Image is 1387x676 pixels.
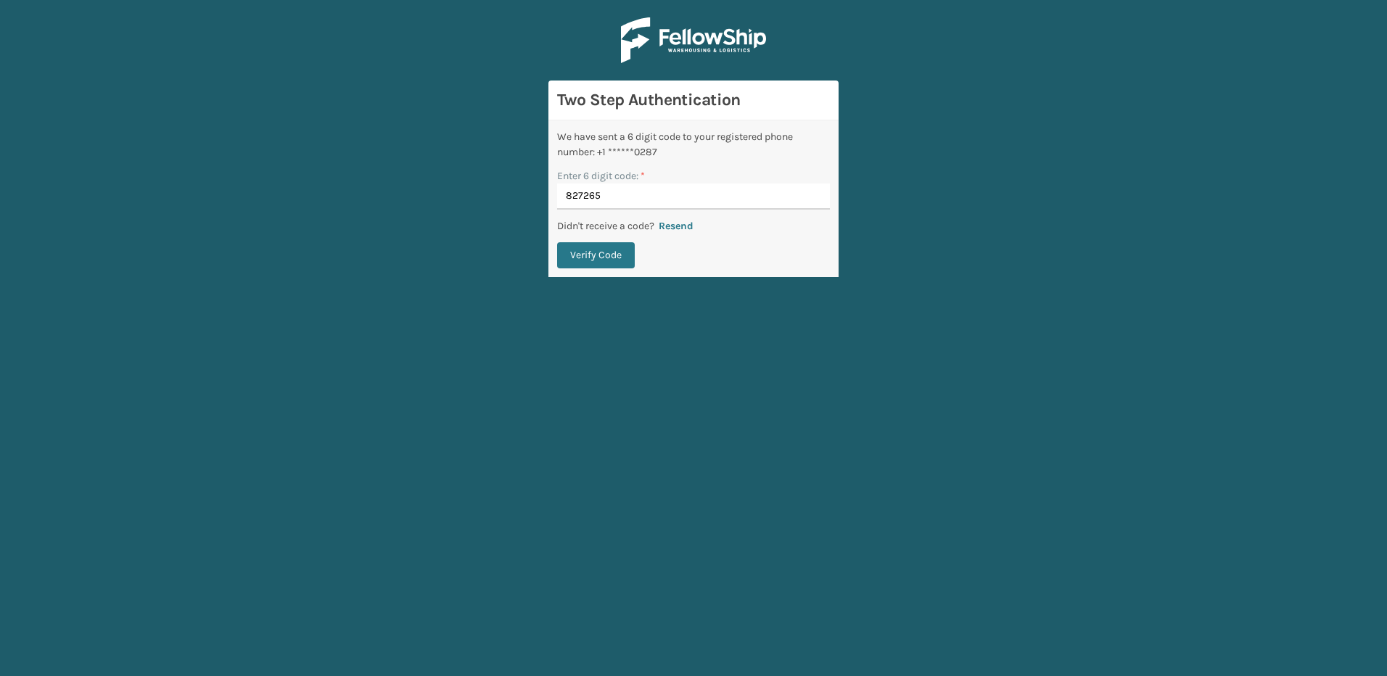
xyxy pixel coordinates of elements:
p: Didn't receive a code? [557,218,654,234]
div: We have sent a 6 digit code to your registered phone number: +1 ******0287 [557,129,830,160]
label: Enter 6 digit code: [557,168,645,184]
button: Resend [654,220,698,233]
button: Verify Code [557,242,635,268]
img: Logo [621,17,766,63]
h3: Two Step Authentication [557,89,830,111]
